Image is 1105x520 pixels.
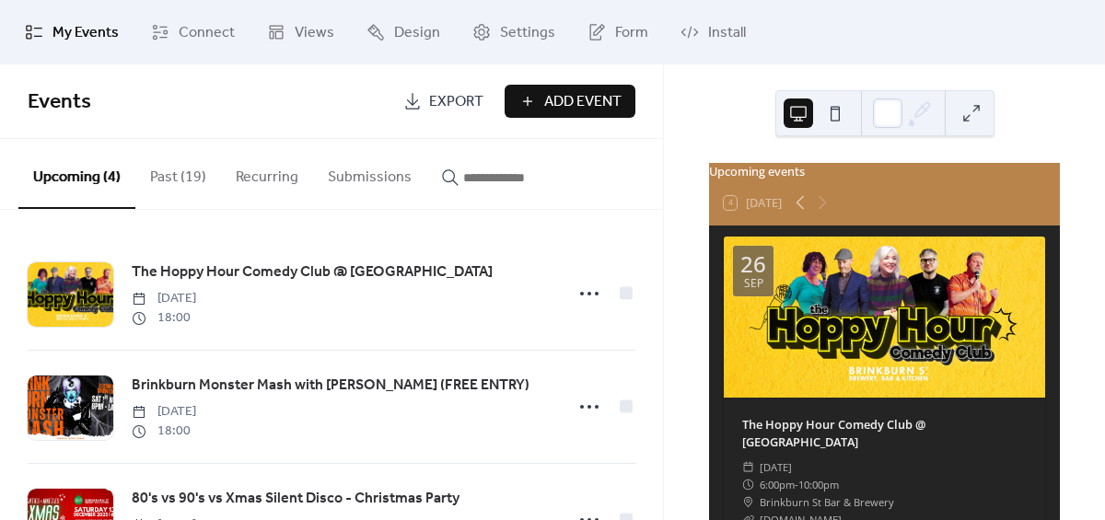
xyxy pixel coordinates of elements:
[132,289,196,308] span: [DATE]
[137,7,249,57] a: Connect
[742,458,754,476] div: ​
[132,422,196,441] span: 18:00
[132,260,493,284] a: The Hoppy Hour Comedy Club @ [GEOGRAPHIC_DATA]
[132,374,529,398] a: Brinkburn Monster Mash with [PERSON_NAME] (FREE ENTRY)
[132,487,459,511] a: 80's vs 90's vs Xmas Silent Disco - Christmas Party
[132,488,459,510] span: 80's vs 90's vs Xmas Silent Disco - Christmas Party
[760,458,792,476] span: [DATE]
[709,163,1060,180] div: Upcoming events
[179,22,235,44] span: Connect
[135,139,221,207] button: Past (19)
[18,139,135,209] button: Upcoming (4)
[394,22,440,44] span: Design
[505,85,635,118] button: Add Event
[795,476,798,493] span: -
[132,375,529,397] span: Brinkburn Monster Mash with [PERSON_NAME] (FREE ENTRY)
[742,476,754,493] div: ​
[760,493,894,511] span: Brinkburn St Bar & Brewery
[28,82,91,122] span: Events
[742,416,925,450] a: The Hoppy Hour Comedy Club @ [GEOGRAPHIC_DATA]
[708,22,746,44] span: Install
[253,7,348,57] a: Views
[744,278,763,289] div: Sep
[390,85,497,118] a: Export
[742,493,754,511] div: ​
[52,22,119,44] span: My Events
[574,7,662,57] a: Form
[132,402,196,422] span: [DATE]
[544,91,622,113] span: Add Event
[798,476,839,493] span: 10:00pm
[615,22,648,44] span: Form
[221,139,313,207] button: Recurring
[760,476,795,493] span: 6:00pm
[429,91,483,113] span: Export
[740,253,766,275] div: 26
[500,22,555,44] span: Settings
[667,7,760,57] a: Install
[313,139,426,207] button: Submissions
[353,7,454,57] a: Design
[459,7,569,57] a: Settings
[295,22,334,44] span: Views
[11,7,133,57] a: My Events
[132,308,196,328] span: 18:00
